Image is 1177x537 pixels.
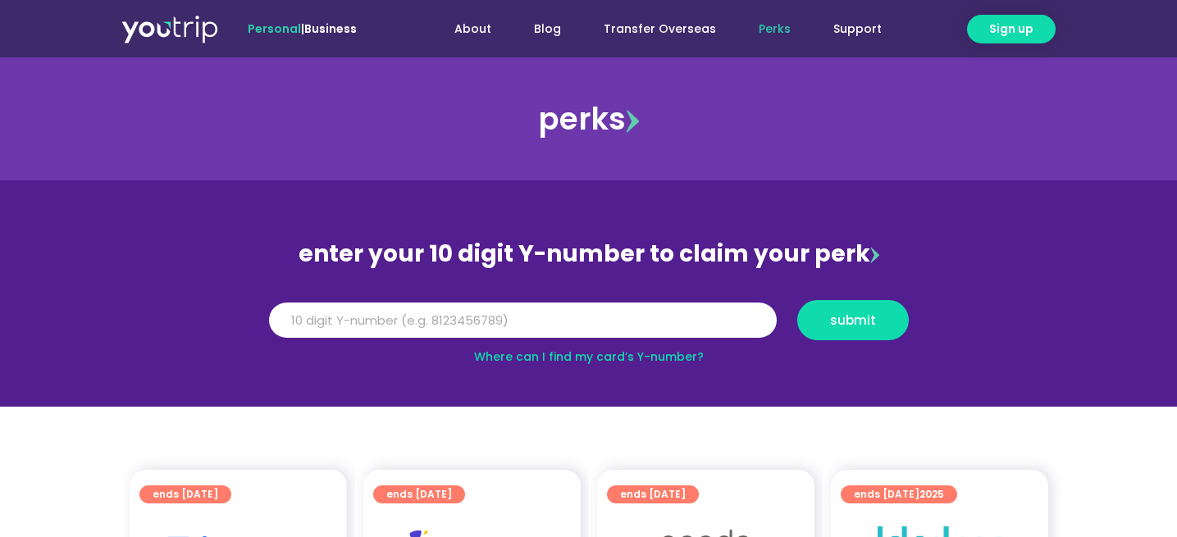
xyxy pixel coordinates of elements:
[153,485,218,503] span: ends [DATE]
[620,485,686,503] span: ends [DATE]
[261,233,917,275] div: enter your 10 digit Y-number to claim your perk
[812,14,903,44] a: Support
[474,348,704,365] a: Where can I find my card’s Y-number?
[854,485,944,503] span: ends [DATE]
[386,485,452,503] span: ends [DATE]
[737,14,812,44] a: Perks
[433,14,513,44] a: About
[269,303,777,339] input: 10 digit Y-number (e.g. 8123456789)
[919,487,944,501] span: 2025
[248,20,357,37] span: |
[989,20,1033,38] span: Sign up
[513,14,582,44] a: Blog
[582,14,737,44] a: Transfer Overseas
[967,15,1056,43] a: Sign up
[401,14,903,44] nav: Menu
[830,314,876,326] span: submit
[841,485,957,503] a: ends [DATE]2025
[797,300,909,340] button: submit
[248,20,301,37] span: Personal
[373,485,465,503] a: ends [DATE]
[607,485,699,503] a: ends [DATE]
[139,485,231,503] a: ends [DATE]
[269,300,909,353] form: Y Number
[304,20,357,37] a: Business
